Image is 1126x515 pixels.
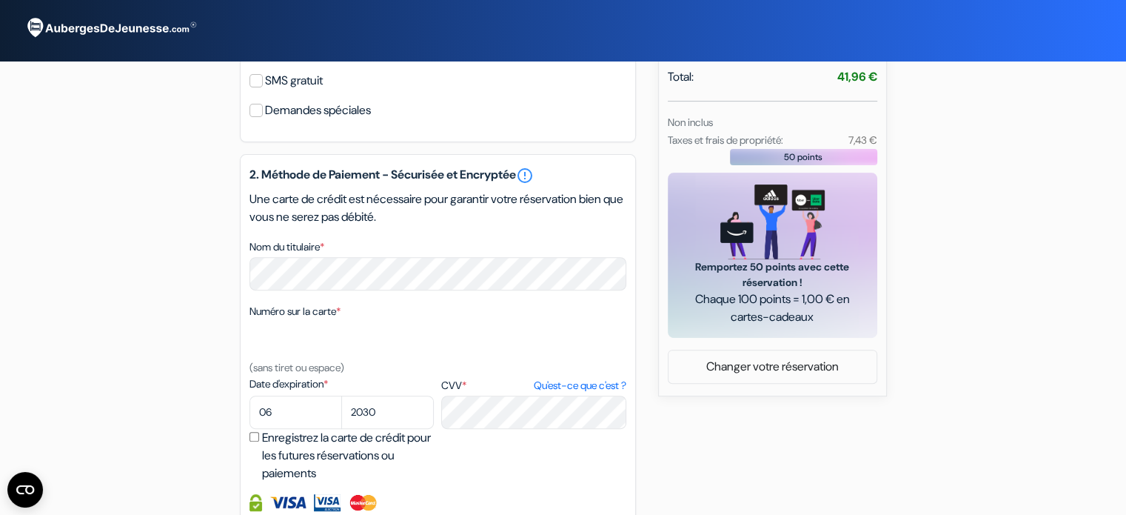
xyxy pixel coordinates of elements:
[249,376,434,392] label: Date d'expiration
[837,69,877,84] strong: 41,96 €
[668,116,713,129] small: Non inclus
[720,185,825,259] img: gift_card_hero_new.png
[314,494,341,511] img: Visa Electron
[348,494,378,511] img: Master Card
[269,494,306,511] img: Visa
[516,167,534,185] a: error_outline
[249,361,344,374] small: (sans tiret ou espace)
[249,494,262,511] img: Information de carte de crédit entièrement encryptée et sécurisée
[249,167,626,185] h5: 2. Méthode de Paiement - Sécurisée et Encryptée
[784,150,822,164] span: 50 points
[262,429,438,482] label: Enregistrez la carte de crédit pour les futures réservations ou paiements
[668,353,877,381] a: Changer votre réservation
[7,472,43,508] button: CMP-Widget öffnen
[686,290,859,326] span: Chaque 100 points = 1,00 € en cartes-cadeaux
[668,133,783,147] small: Taxes et frais de propriété:
[848,133,877,147] small: 7,43 €
[249,304,341,319] label: Numéro sur la carte
[265,100,371,121] label: Demandes spéciales
[441,378,626,393] label: CVV
[668,68,694,86] span: Total:
[533,378,626,393] a: Qu'est-ce que c'est ?
[686,259,859,290] span: Remportez 50 points avec cette réservation !
[249,239,324,255] label: Nom du titulaire
[265,70,323,91] label: SMS gratuit
[249,190,626,226] p: Une carte de crédit est nécessaire pour garantir votre réservation bien que vous ne serez pas déb...
[18,8,203,48] img: AubergesDeJeunesse.com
